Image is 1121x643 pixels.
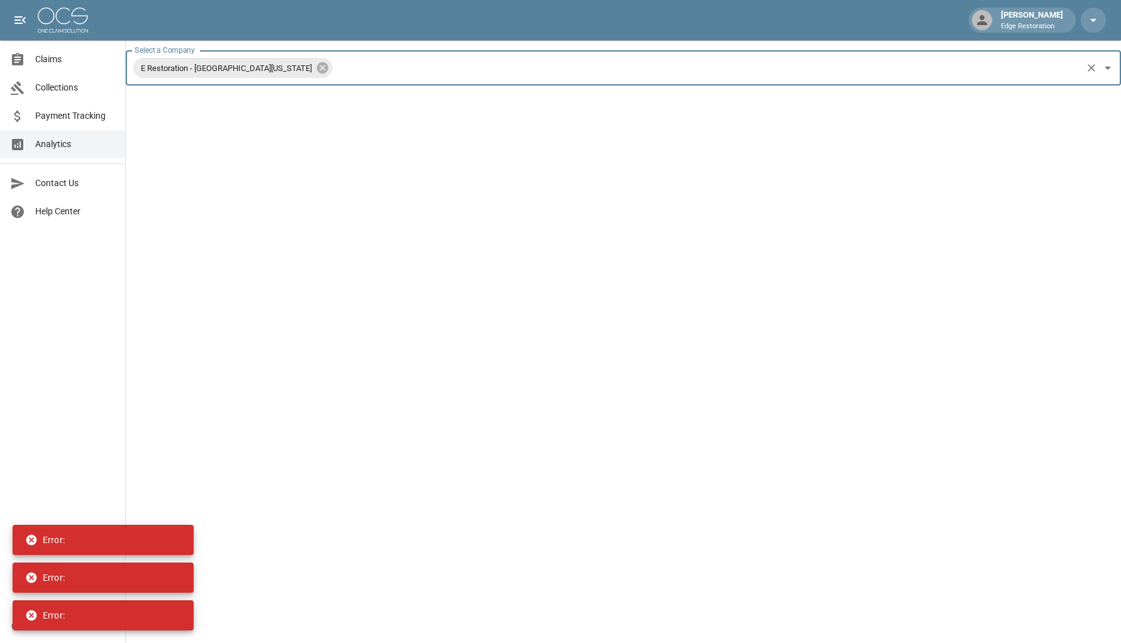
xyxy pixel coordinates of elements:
div: Error: [25,529,65,551]
span: Analytics [35,138,115,151]
span: Claims [35,53,115,66]
p: Edge Restoration [1001,21,1063,32]
button: open drawer [8,8,33,33]
img: ocs-logo-white-transparent.png [38,8,88,33]
span: Collections [35,81,115,94]
span: Help Center [35,205,115,218]
label: Select a Company [135,45,195,55]
span: Payment Tracking [35,109,115,123]
div: E Restoration - [GEOGRAPHIC_DATA][US_STATE] [133,58,333,78]
div: [PERSON_NAME] [996,9,1068,31]
iframe: Embedded Dashboard [126,85,1121,639]
div: © 2025 One Claim Solution [11,620,114,632]
button: Clear [1083,59,1100,77]
span: E Restoration - [GEOGRAPHIC_DATA][US_STATE] [133,61,319,75]
button: Open [1099,59,1117,77]
div: Error: [25,566,65,589]
div: Error: [25,604,65,627]
span: Contact Us [35,177,115,190]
